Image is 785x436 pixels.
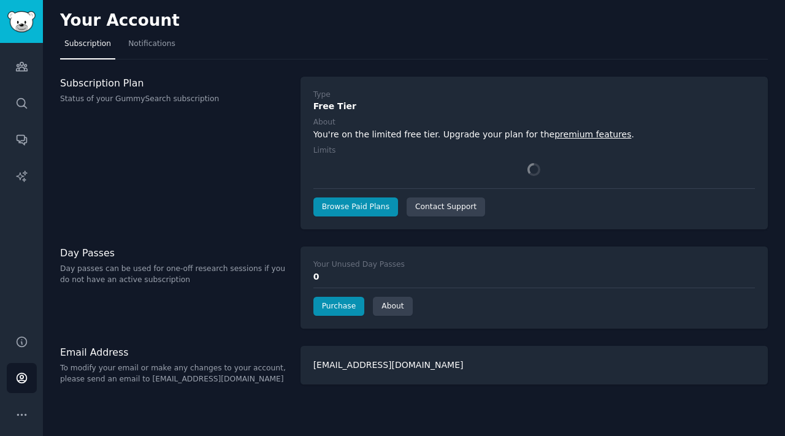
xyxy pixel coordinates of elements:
[313,270,755,283] div: 0
[60,247,288,259] h3: Day Passes
[60,346,288,359] h3: Email Address
[60,363,288,384] p: To modify your email or make any changes to your account, please send an email to [EMAIL_ADDRESS]...
[128,39,175,50] span: Notifications
[313,117,335,128] div: About
[60,264,288,285] p: Day passes can be used for one-off research sessions if you do not have an active subscription
[124,34,180,59] a: Notifications
[313,259,405,270] div: Your Unused Day Passes
[7,11,36,33] img: GummySearch logo
[301,346,768,384] div: [EMAIL_ADDRESS][DOMAIN_NAME]
[313,128,755,141] div: You're on the limited free tier. Upgrade your plan for the .
[313,297,365,316] a: Purchase
[373,297,412,316] a: About
[313,197,398,217] a: Browse Paid Plans
[554,129,631,139] a: premium features
[313,145,336,156] div: Limits
[313,90,331,101] div: Type
[60,34,115,59] a: Subscription
[60,77,288,90] h3: Subscription Plan
[60,94,288,105] p: Status of your GummySearch subscription
[64,39,111,50] span: Subscription
[313,100,755,113] div: Free Tier
[407,197,485,217] a: Contact Support
[60,11,180,31] h2: Your Account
